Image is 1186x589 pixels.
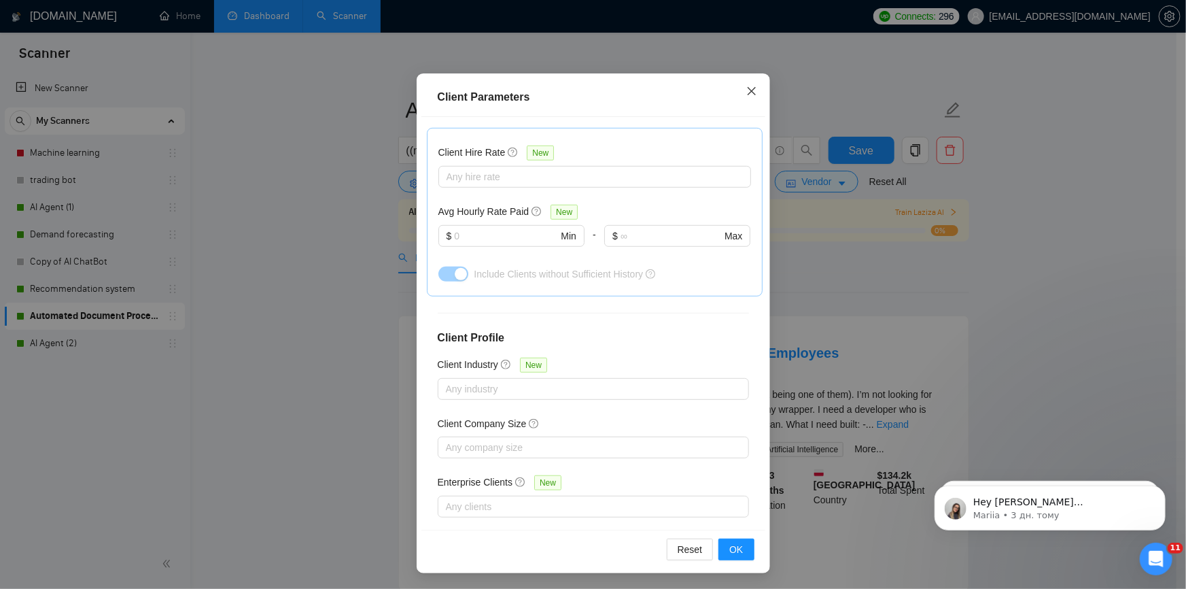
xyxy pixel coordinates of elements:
[501,359,512,370] span: question-circle
[733,73,770,110] button: Close
[508,147,519,158] span: question-circle
[529,418,540,429] span: question-circle
[585,225,604,263] div: -
[520,358,547,373] span: New
[515,477,526,488] span: question-circle
[1140,543,1172,575] iframe: Intercom live chat
[621,229,722,243] input: ∞
[438,330,749,346] h4: Client Profile
[612,229,618,243] span: $
[527,146,554,161] span: New
[438,89,749,105] div: Client Parameters
[474,269,643,280] span: Include Clients without Sufficient History
[718,539,754,560] button: OK
[438,416,527,431] h5: Client Company Size
[447,229,452,243] span: $
[561,229,576,243] span: Min
[646,269,655,279] span: question-circle
[438,145,506,160] h5: Client Hire Rate
[729,542,743,557] span: OK
[914,457,1186,552] iframe: Intercom notifications повідомлення
[438,357,498,372] h5: Client Industry
[746,86,757,97] span: close
[531,206,542,217] span: question-circle
[1168,543,1183,554] span: 11
[725,229,742,243] span: Max
[438,204,529,219] h5: Avg Hourly Rate Paid
[438,475,513,490] h5: Enterprise Clients
[454,229,558,243] input: 0
[551,205,578,220] span: New
[667,539,714,560] button: Reset
[534,475,561,490] span: New
[678,542,703,557] span: Reset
